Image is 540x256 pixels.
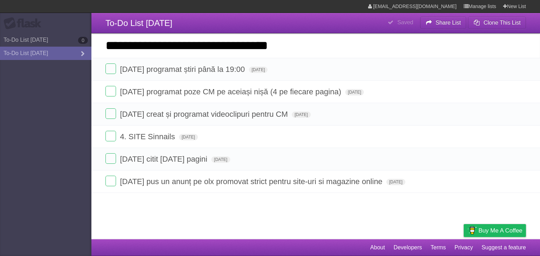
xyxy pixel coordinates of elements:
span: [DATE] [179,134,198,140]
label: Done [105,63,116,74]
img: Buy me a coffee [467,224,477,236]
a: About [370,241,385,254]
div: Flask [4,17,46,30]
label: Done [105,108,116,119]
span: [DATE] programat poze CM pe aceiași nișă (4 pe fiecare pagina) [120,87,343,96]
b: Share List [436,20,461,26]
label: Done [105,176,116,186]
b: 0 [78,37,88,44]
b: Clone This List [483,20,521,26]
span: [DATE] creat și programat videoclipuri pentru CM [120,110,290,119]
a: Suggest a feature [482,241,526,254]
span: [DATE] pus un anunț pe olx promovat strict pentru site-uri si magazine online [120,177,384,186]
span: [DATE] [386,179,405,185]
span: To-Do List [DATE] [105,18,172,28]
label: Done [105,131,116,141]
a: Privacy [455,241,473,254]
button: Share List [420,16,467,29]
a: Buy me a coffee [464,224,526,237]
span: [DATE] [345,89,364,95]
span: 4. SITE Sinnails [120,132,177,141]
span: Buy me a coffee [478,224,522,237]
span: [DATE] [211,156,230,163]
span: [DATE] [249,67,268,73]
b: Saved [397,19,413,25]
a: Developers [393,241,422,254]
span: [DATE] programat știri până la 19:00 [120,65,246,74]
a: Terms [431,241,446,254]
label: Done [105,153,116,164]
label: Done [105,86,116,96]
span: [DATE] [292,112,311,118]
button: Clone This List [468,16,526,29]
span: [DATE] citit [DATE] pagini [120,155,209,163]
